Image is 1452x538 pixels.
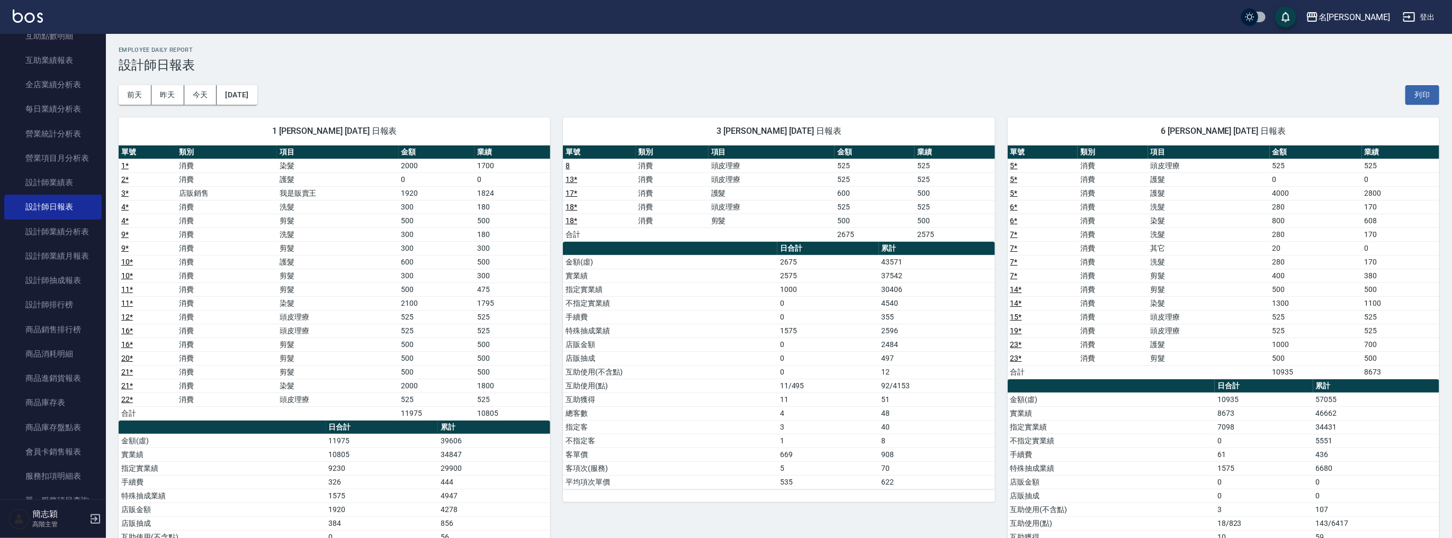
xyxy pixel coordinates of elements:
td: 908 [879,448,995,461]
p: 高階主管 [32,519,86,529]
td: 500 [399,351,474,365]
td: 消費 [176,379,277,393]
td: 669 [777,448,879,461]
th: 項目 [1148,145,1270,159]
td: 280 [1270,255,1362,269]
td: 1 [777,434,879,448]
td: 互助獲得 [563,393,777,406]
td: 525 [1270,310,1362,324]
span: 3 [PERSON_NAME] [DATE] 日報表 [576,126,982,136]
td: 525 [399,393,474,406]
table: a dense table [119,145,550,421]
td: 2100 [399,296,474,310]
td: 洗髮 [1148,227,1270,241]
td: 不指定實業績 [563,296,777,310]
th: 單號 [563,145,635,159]
td: 497 [879,351,995,365]
td: 剪髮 [277,269,399,282]
td: 300 [399,200,474,214]
a: 單一服務項目查詢 [4,488,102,513]
td: 剪髮 [277,365,399,379]
td: 170 [1362,227,1439,241]
td: 0 [399,172,474,186]
th: 金額 [1270,145,1362,159]
td: 9230 [326,461,438,475]
th: 項目 [709,145,835,159]
td: 頭皮理療 [1148,159,1270,172]
a: 每日業績分析表 [4,97,102,121]
td: 180 [474,200,550,214]
td: 500 [399,282,474,296]
td: 0 [474,172,550,186]
td: 8673 [1215,406,1313,420]
th: 單號 [1008,145,1078,159]
td: 剪髮 [1148,351,1270,365]
td: 30406 [879,282,995,296]
a: 商品銷售排行榜 [4,317,102,342]
td: 頭皮理療 [709,172,835,186]
td: 20 [1270,241,1362,255]
td: 525 [474,393,550,406]
td: 頭皮理療 [277,310,399,324]
td: 39606 [438,434,550,448]
th: 業績 [915,145,994,159]
td: 525 [915,159,994,172]
a: 設計師日報表 [4,195,102,219]
td: 店販金額 [563,338,777,351]
th: 類別 [176,145,277,159]
td: 2575 [915,227,994,241]
td: 11 [777,393,879,406]
td: 8 [879,434,995,448]
td: 700 [1362,338,1439,351]
td: 11975 [326,434,438,448]
td: 消費 [1078,351,1148,365]
td: 2575 [777,269,879,282]
td: 合計 [119,406,176,420]
td: 金額(虛) [563,255,777,269]
td: 消費 [176,227,277,241]
th: 金額 [399,145,474,159]
span: 1 [PERSON_NAME] [DATE] 日報表 [131,126,537,136]
th: 累計 [879,242,995,256]
td: 0 [1362,241,1439,255]
td: 5551 [1313,434,1439,448]
td: 消費 [176,200,277,214]
a: 設計師排行榜 [4,293,102,317]
td: 1824 [474,186,550,200]
td: 280 [1270,227,1362,241]
a: 8 [566,161,570,170]
td: 不指定客 [563,434,777,448]
td: 消費 [1078,255,1148,269]
td: 500 [915,214,994,227]
a: 設計師業績表 [4,170,102,195]
td: 消費 [1078,310,1148,324]
td: 互助使用(點) [563,379,777,393]
td: 500 [1270,351,1362,365]
td: 特殊抽成業績 [1008,461,1215,475]
td: 475 [474,282,550,296]
td: 8673 [1362,365,1439,379]
td: 手續費 [563,310,777,324]
td: 43571 [879,255,995,269]
td: 指定客 [563,420,777,434]
td: 48 [879,406,995,420]
a: 營業項目月分析表 [4,146,102,170]
td: 2800 [1362,186,1439,200]
td: 525 [1362,324,1439,338]
td: 0 [777,365,879,379]
td: 4000 [1270,186,1362,200]
td: 525 [474,310,550,324]
td: 剪髮 [1148,269,1270,282]
td: 40 [879,420,995,434]
th: 累計 [1313,379,1439,393]
a: 設計師業績分析表 [4,220,102,244]
td: 11975 [399,406,474,420]
td: 實業績 [1008,406,1215,420]
table: a dense table [563,145,994,242]
td: 消費 [1078,200,1148,214]
td: 300 [474,269,550,282]
td: 消費 [1078,227,1148,241]
th: 日合計 [777,242,879,256]
td: 消費 [1078,159,1148,172]
td: 頭皮理療 [1148,324,1270,338]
